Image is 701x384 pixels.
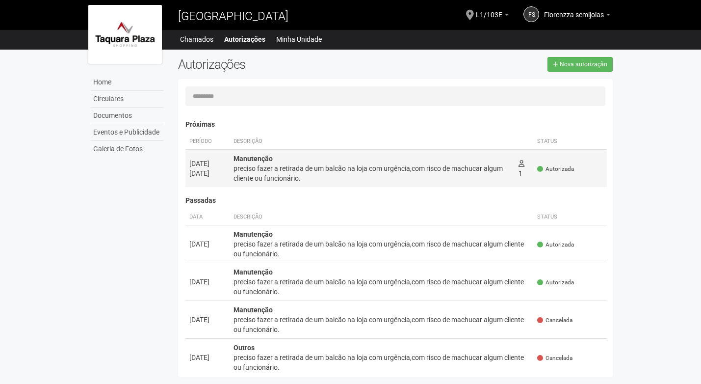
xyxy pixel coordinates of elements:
[234,155,273,163] strong: Manutenção
[178,9,288,23] span: [GEOGRAPHIC_DATA]
[537,278,574,287] span: Autorizada
[234,344,255,352] strong: Outros
[234,277,530,297] div: preciso fazer a retirada de um balcão na loja com urgência,com risco de machucar algum cliente ou...
[230,134,515,150] th: Descrição
[185,121,607,128] h4: Próximas
[537,354,572,362] span: Cancelada
[91,141,163,157] a: Galeria de Fotos
[189,277,226,287] div: [DATE]
[88,5,162,64] img: logo.jpg
[276,32,322,46] a: Minha Unidade
[189,353,226,362] div: [DATE]
[234,230,273,238] strong: Manutenção
[178,57,388,72] h2: Autorizações
[189,159,226,168] div: [DATE]
[533,134,607,150] th: Status
[234,315,530,334] div: preciso fazer a retirada de um balcão na loja com urgência,com risco de machucar algum cliente ou...
[185,134,230,150] th: Período
[189,239,226,249] div: [DATE]
[523,6,539,22] a: Fs
[189,315,226,325] div: [DATE]
[544,1,604,19] span: Florenzza semijoias
[185,209,230,225] th: Data
[544,12,610,20] a: Florenzza semijoias
[234,268,273,276] strong: Manutenção
[476,12,509,20] a: L1/103E
[180,32,213,46] a: Chamados
[547,57,613,72] a: Nova autorização
[537,241,574,249] span: Autorizada
[234,164,511,183] div: preciso fazer a retirada de um balcão na loja com urgência,com risco de machucar algum cliente ou...
[230,209,534,225] th: Descrição
[91,91,163,108] a: Circulares
[533,209,607,225] th: Status
[234,239,530,259] div: preciso fazer a retirada de um balcão na loja com urgência,com risco de machucar algum cliente ou...
[476,1,502,19] span: L1/103E
[91,74,163,91] a: Home
[224,32,265,46] a: Autorizações
[560,61,607,68] span: Nova autorização
[185,197,607,204] h4: Passadas
[537,316,572,325] span: Cancelada
[91,108,163,124] a: Documentos
[189,168,226,178] div: [DATE]
[234,306,273,314] strong: Manutenção
[519,160,524,177] span: 1
[234,353,530,372] div: preciso fazer a retirada de um balcão na loja com urgência,com risco de machucar algum cliente ou...
[91,124,163,141] a: Eventos e Publicidade
[537,165,574,173] span: Autorizada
